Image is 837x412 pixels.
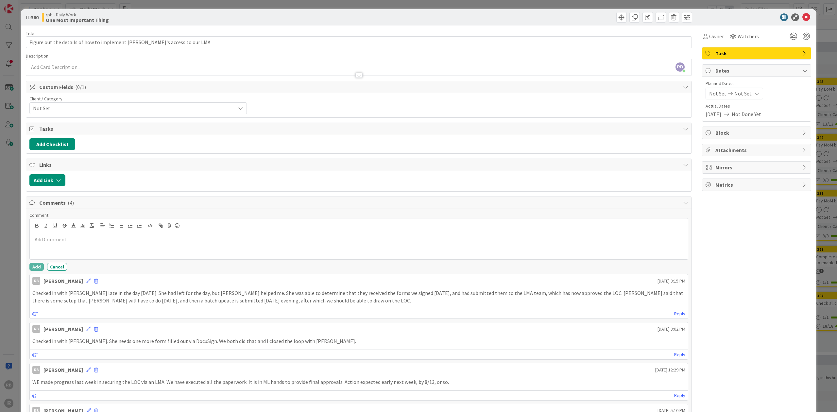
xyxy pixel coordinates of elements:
[674,310,685,318] a: Reply
[39,199,680,207] span: Comments
[39,125,680,133] span: Tasks
[39,83,680,91] span: Custom Fields
[26,30,34,36] label: Title
[26,36,692,48] input: type card name here...
[709,32,724,40] span: Owner
[706,80,808,87] span: Planned Dates
[43,366,83,374] div: [PERSON_NAME]
[715,163,799,171] span: Mirrors
[674,351,685,359] a: Reply
[658,326,685,333] span: [DATE] 3:02 PM
[715,129,799,137] span: Block
[32,289,685,304] p: Checked in with [PERSON_NAME] late in the day [DATE]. She had left for the day, but [PERSON_NAME]...
[46,17,109,23] b: One Most Important Thing
[29,212,48,218] span: Comment
[33,104,232,113] span: Not Set
[732,110,761,118] span: Not Done Yet
[738,32,759,40] span: Watchers
[655,367,685,373] span: [DATE] 12:29 PM
[706,110,721,118] span: [DATE]
[26,53,48,59] span: Description
[29,174,65,186] button: Add Link
[46,12,109,17] span: rpb - Daily Work
[734,90,752,97] span: Not Set
[32,366,40,374] div: RB
[709,90,726,97] span: Not Set
[32,337,685,345] p: Checked in with [PERSON_NAME]. She needs one more form filled out via DocuSign. We both did that ...
[715,146,799,154] span: Attachments
[715,181,799,189] span: Metrics
[32,378,685,386] p: WE made progress last week in securing the LOC via an LMA. We have executed all the paperwork. It...
[39,161,680,169] span: Links
[674,391,685,400] a: Reply
[658,278,685,284] span: [DATE] 3:15 PM
[43,277,83,285] div: [PERSON_NAME]
[31,14,39,21] b: 360
[29,138,75,150] button: Add Checklist
[715,49,799,57] span: Task
[75,84,86,90] span: ( 0/1 )
[43,325,83,333] div: [PERSON_NAME]
[715,67,799,75] span: Dates
[47,263,67,271] button: Cancel
[68,199,74,206] span: ( 4 )
[29,96,247,101] div: Client / Category
[32,277,40,285] div: RB
[706,103,808,110] span: Actual Dates
[29,263,44,271] button: Add
[32,325,40,333] div: RB
[675,62,685,72] span: RB
[26,13,39,21] span: ID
